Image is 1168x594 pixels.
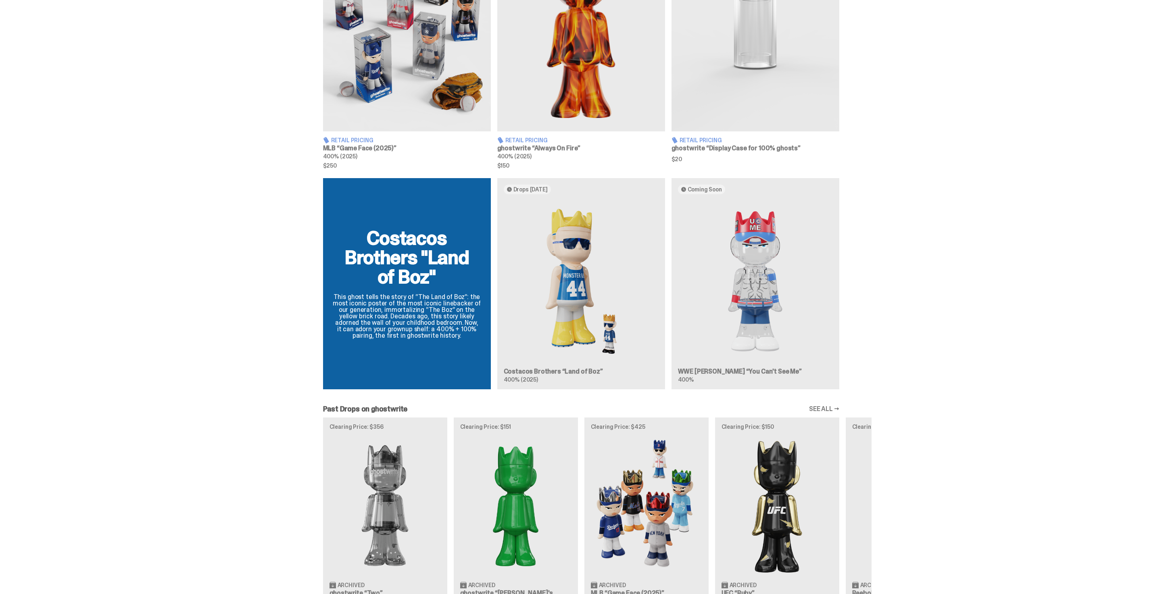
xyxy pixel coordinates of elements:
a: SEE ALL → [809,406,839,412]
span: Coming Soon [688,186,722,193]
h3: MLB “Game Face (2025)” [323,145,491,152]
p: This ghost tells the story of “The Land of Boz”: the most iconic poster of the most iconic lineba... [333,294,481,339]
span: Retail Pricing [505,137,548,143]
p: Clearing Price: $356 [330,424,441,430]
span: Retail Pricing [331,137,373,143]
h3: ghostwrite “Always On Fire” [497,145,665,152]
span: $250 [323,163,491,168]
h3: Costacos Brothers “Land of Boz” [504,368,659,375]
img: Land of Boz [504,201,659,362]
h2: Costacos Brothers "Land of Boz" [333,228,481,287]
p: Clearing Price: $100 [852,424,964,430]
span: Archived [730,582,757,588]
img: Game Face (2025) [591,436,702,575]
img: Ruby [722,436,833,575]
p: Clearing Price: $150 [722,424,833,430]
span: $150 [497,163,665,168]
h3: ghostwrite “Display Case for 100% ghosts” [672,145,839,152]
span: Archived [338,582,365,588]
p: Clearing Price: $425 [591,424,702,430]
h2: Past Drops on ghostwrite [323,405,408,413]
img: Court Victory [852,436,964,575]
span: 400% [678,376,694,383]
img: Schrödinger's ghost: Sunday Green [460,436,571,575]
img: You Can't See Me [678,201,833,362]
span: 400% (2025) [497,153,532,160]
span: 400% (2025) [504,376,538,383]
span: 400% (2025) [323,153,357,160]
span: Archived [468,582,495,588]
p: Clearing Price: $151 [460,424,571,430]
span: $20 [672,156,839,162]
span: Archived [860,582,887,588]
span: Archived [599,582,626,588]
img: Two [330,436,441,575]
span: Retail Pricing [680,137,722,143]
span: Drops [DATE] [513,186,548,193]
h3: WWE [PERSON_NAME] “You Can't See Me” [678,368,833,375]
